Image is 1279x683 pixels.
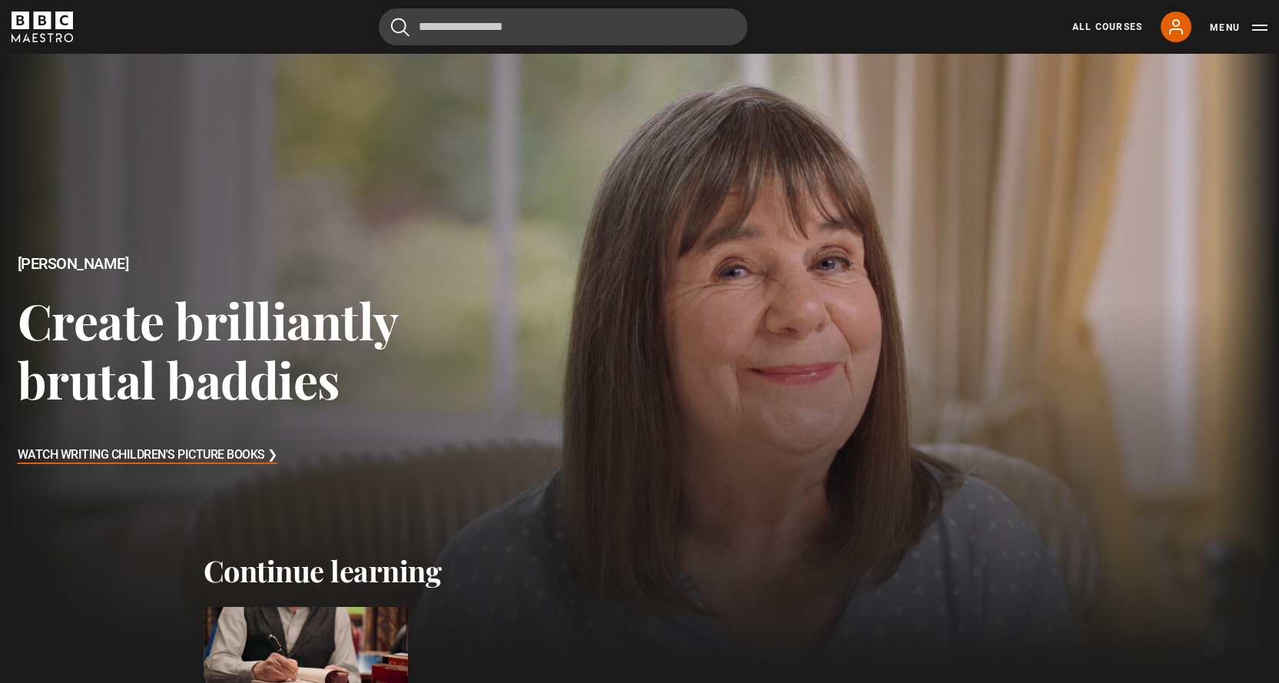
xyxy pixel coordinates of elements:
input: Search [379,8,747,45]
h3: Create brilliantly brutal baddies [18,290,512,409]
svg: BBC Maestro [12,12,73,42]
h3: Watch Writing Children's Picture Books ❯ [18,444,277,467]
a: All Courses [1072,20,1142,34]
h2: Continue learning [204,553,1076,589]
h2: [PERSON_NAME] [18,255,512,273]
button: Submit the search query [391,18,409,37]
button: Toggle navigation [1210,20,1267,35]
